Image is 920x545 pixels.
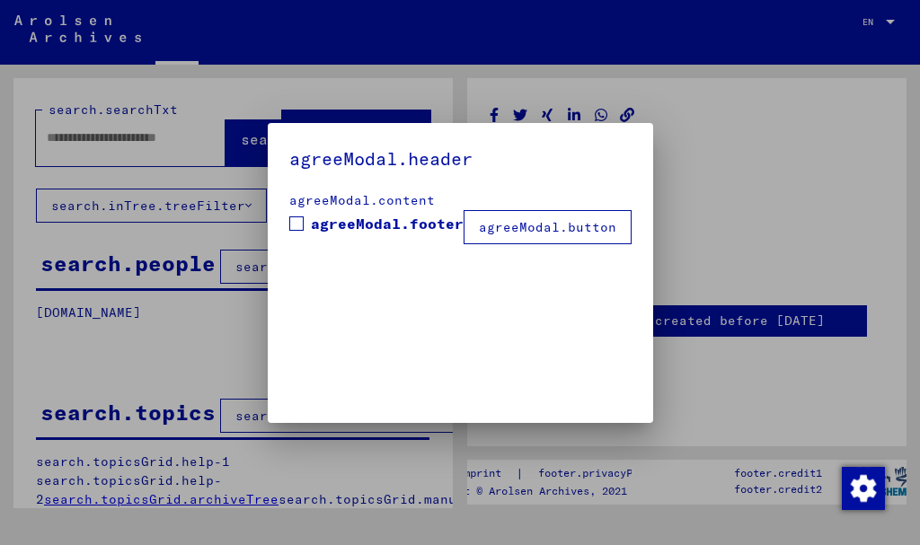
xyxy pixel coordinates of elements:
span: agreeModal.footer [311,213,464,234]
div: agreeModal.content [289,191,632,210]
div: Change consent [841,466,884,509]
button: agreeModal.button [464,210,632,244]
img: Change consent [842,467,885,510]
h5: agreeModal.header [289,145,632,173]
